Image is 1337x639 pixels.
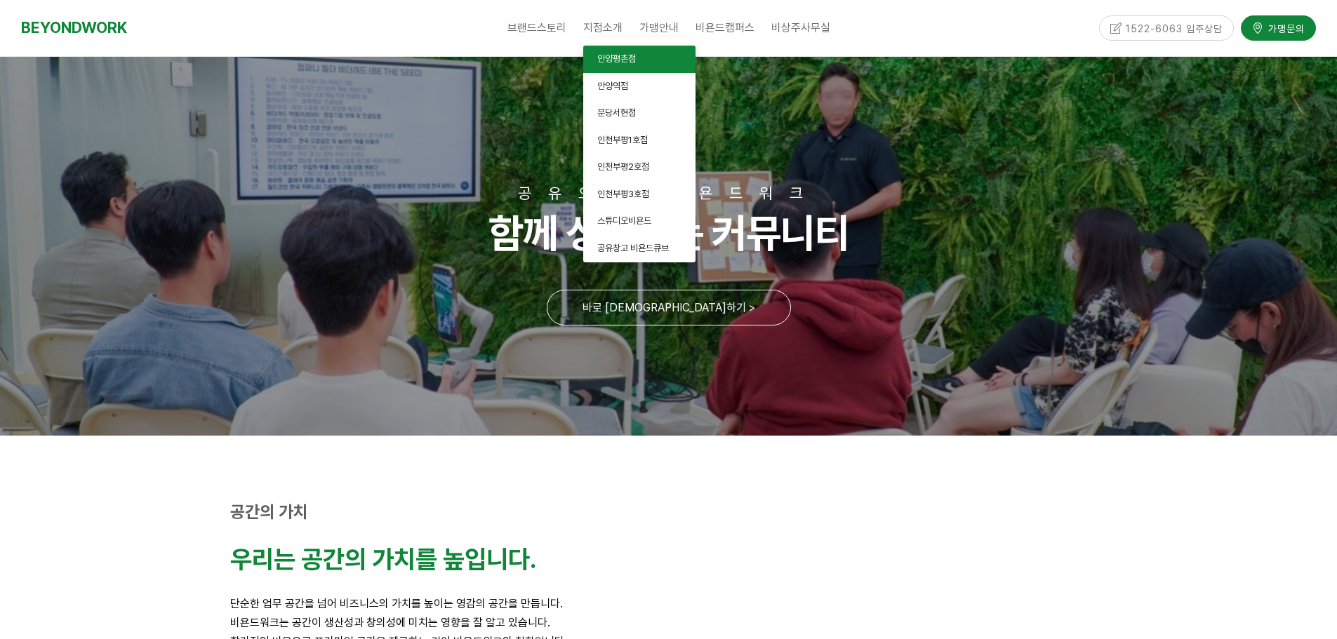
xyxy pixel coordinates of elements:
[1241,14,1316,39] a: 가맹문의
[696,21,754,34] span: 비욘드캠퍼스
[597,135,648,145] span: 인천부평1호점
[631,11,687,46] a: 가맹안내
[230,544,536,574] strong: 우리는 공간의 가치를 높입니다.
[583,100,696,127] a: 분당서현점
[597,243,669,253] span: 공유창고 비욘드큐브
[583,181,696,208] a: 인천부평3호점
[597,81,628,91] span: 안양역점
[21,15,127,41] a: BEYONDWORK
[230,594,1107,613] p: 단순한 업무 공간을 넘어 비즈니스의 가치를 높이는 영감의 공간을 만듭니다.
[230,502,308,522] strong: 공간의 가치
[230,613,1107,632] p: 비욘드워크는 공간이 생산성과 창의성에 미치는 영향을 잘 알고 있습니다.
[597,189,649,199] span: 인천부평3호점
[687,11,763,46] a: 비욘드캠퍼스
[507,21,566,34] span: 브랜드스토리
[583,208,696,235] a: 스튜디오비욘드
[597,161,649,172] span: 인천부평2호점
[583,154,696,181] a: 인천부평2호점
[763,11,839,46] a: 비상주사무실
[771,21,830,34] span: 비상주사무실
[499,11,575,46] a: 브랜드스토리
[583,73,696,100] a: 안양역점
[575,11,631,46] a: 지점소개
[639,21,679,34] span: 가맹안내
[583,127,696,154] a: 인천부평1호점
[597,215,651,226] span: 스튜디오비욘드
[583,21,623,34] span: 지점소개
[1264,20,1305,34] span: 가맹문의
[597,107,636,118] span: 분당서현점
[583,46,696,73] a: 안양평촌점
[583,235,696,262] a: 공유창고 비욘드큐브
[597,53,636,64] span: 안양평촌점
